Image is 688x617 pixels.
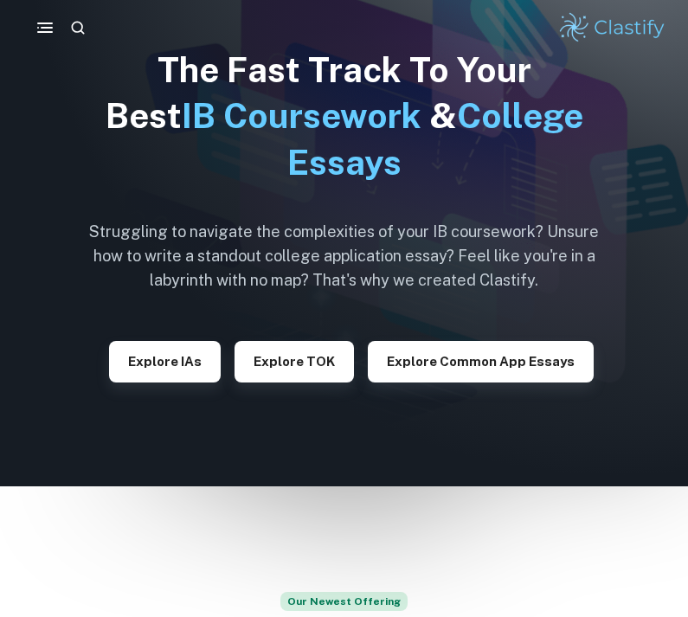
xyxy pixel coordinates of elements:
[287,95,583,182] span: College Essays
[109,341,221,382] button: Explore IAs
[557,10,667,45] img: Clastify logo
[182,95,421,136] span: IB Coursework
[109,352,221,369] a: Explore IAs
[368,341,594,382] button: Explore Common App essays
[235,341,354,382] button: Explore TOK
[235,352,354,369] a: Explore TOK
[76,220,613,292] h6: Struggling to navigate the complexities of your IB coursework? Unsure how to write a standout col...
[76,47,613,185] h1: The Fast Track To Your Best &
[368,352,594,369] a: Explore Common App essays
[280,592,408,611] span: Our Newest Offering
